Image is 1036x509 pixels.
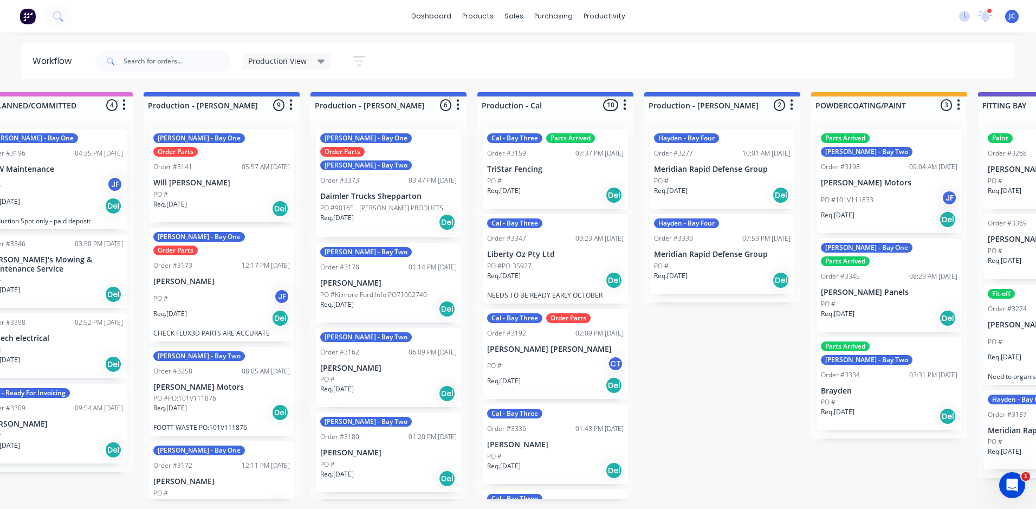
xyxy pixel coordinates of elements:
[821,195,873,205] p: PO #101V111833
[75,239,123,249] div: 03:50 PM [DATE]
[153,498,187,508] p: Req. [DATE]
[320,203,443,213] p: PO #90165 - [PERSON_NAME] PRODUCTS
[817,337,962,430] div: Parts Arrived[PERSON_NAME] - Bay TwoOrder #333403:31 PM [DATE]BraydenPO #Req.[DATE]Del
[821,162,860,172] div: Order #3198
[988,149,1027,158] div: Order #3268
[438,300,456,318] div: Del
[988,437,1002,447] p: PO #
[320,469,354,479] p: Req. [DATE]
[605,462,623,479] div: Del
[772,272,789,289] div: Del
[499,8,529,24] div: sales
[575,149,624,158] div: 03:37 PM [DATE]
[999,472,1025,498] iframe: Intercom live chat
[105,197,122,215] div: Del
[742,234,791,243] div: 07:53 PM [DATE]
[483,214,628,304] div: Cal - Bay ThreeOrder #334709:23 AM [DATE]Liberty Oz Pty LtdPO #PO-35927Req.[DATE]DelNEEDS TO BE R...
[149,228,294,342] div: [PERSON_NAME] - Bay OneOrder PartsOrder #317312:17 PM [DATE][PERSON_NAME]PO #JFReq.[DATE]DelCHECK...
[483,129,628,209] div: Cal - Bay ThreeParts ArrivedOrder #315903:37 PM [DATE]TriStar FencingPO #Req.[DATE]Del
[821,256,870,266] div: Parts Arrived
[242,162,290,172] div: 05:57 AM [DATE]
[941,190,957,206] div: JF
[909,370,957,380] div: 03:31 PM [DATE]
[487,165,624,174] p: TriStar Fencing
[274,288,290,305] div: JF
[988,410,1027,420] div: Order #3187
[320,364,457,373] p: [PERSON_NAME]
[821,397,836,407] p: PO #
[153,461,192,471] div: Order #3172
[607,356,624,372] div: CT
[487,328,526,338] div: Order #3192
[821,147,912,157] div: [PERSON_NAME] - Bay Two
[320,147,365,157] div: Order Parts
[153,403,187,413] p: Req. [DATE]
[320,448,457,458] p: [PERSON_NAME]
[654,234,693,243] div: Order #3339
[487,494,542,504] div: Cal - Bay Three
[654,218,719,228] div: Hayden - Bay Four
[20,8,36,24] img: Factory
[320,384,354,394] p: Req. [DATE]
[457,8,499,24] div: products
[149,347,294,436] div: [PERSON_NAME] - Bay TwoOrder #325808:05 AM [DATE][PERSON_NAME] MotorsPO #PO:101V111876Req.[DATE]D...
[320,213,354,223] p: Req. [DATE]
[75,149,123,158] div: 04:35 PM [DATE]
[320,160,412,170] div: [PERSON_NAME] - Bay Two
[909,272,957,281] div: 08:29 AM [DATE]
[487,361,502,371] p: PO #
[654,261,669,271] p: PO #
[320,347,359,357] div: Order #3162
[320,300,354,310] p: Req. [DATE]
[316,129,461,237] div: [PERSON_NAME] - Bay OneOrder Parts[PERSON_NAME] - Bay TwoOrder #337303:47 PM [DATE]Daimler Trucks...
[483,404,628,484] div: Cal - Bay ThreeOrder #333601:43 PM [DATE][PERSON_NAME]PO #Req.[DATE]Del
[320,192,457,201] p: Daimler Trucks Shepparton
[487,376,521,386] p: Req. [DATE]
[153,199,187,209] p: Req. [DATE]
[578,8,631,24] div: productivity
[409,347,457,357] div: 06:09 PM [DATE]
[821,342,870,351] div: Parts Arrived
[939,408,956,425] div: Del
[821,355,912,365] div: [PERSON_NAME] - Bay Two
[654,186,688,196] p: Req. [DATE]
[546,313,591,323] div: Order Parts
[153,366,192,376] div: Order #3258
[654,176,669,186] p: PO #
[575,234,624,243] div: 09:23 AM [DATE]
[320,460,335,469] p: PO #
[320,262,359,272] div: Order #3178
[153,446,245,455] div: [PERSON_NAME] - Bay One
[242,261,290,270] div: 12:17 PM [DATE]
[409,432,457,442] div: 01:20 PM [DATE]
[487,176,502,186] p: PO #
[817,239,962,332] div: [PERSON_NAME] - Bay OneParts ArrivedOrder #334508:29 AM [DATE][PERSON_NAME] PanelsPO #Req.[DATE]Del
[988,133,1013,143] div: Paint
[546,133,595,143] div: Parts Arrived
[654,271,688,281] p: Req. [DATE]
[654,250,791,259] p: Meridian Rapid Defense Group
[153,294,168,304] p: PO #
[654,133,719,143] div: Hayden - Bay Four
[320,247,412,257] div: [PERSON_NAME] - Bay Two
[153,162,192,172] div: Order #3141
[605,272,623,289] div: Del
[821,309,854,319] p: Req. [DATE]
[153,246,198,255] div: Order Parts
[605,186,623,204] div: Del
[654,165,791,174] p: Meridian Rapid Defense Group
[772,186,789,204] div: Del
[988,256,1021,266] p: Req. [DATE]
[153,261,192,270] div: Order #3173
[316,328,461,408] div: [PERSON_NAME] - Bay TwoOrder #316206:09 PM [DATE][PERSON_NAME]PO #Req.[DATE]Del
[153,351,245,361] div: [PERSON_NAME] - Bay Two
[650,129,795,209] div: Hayden - Bay FourOrder #327710:01 AM [DATE]Meridian Rapid Defense GroupPO #Req.[DATE]Del
[409,262,457,272] div: 01:14 PM [DATE]
[316,243,461,323] div: [PERSON_NAME] - Bay TwoOrder #317801:14 PM [DATE][PERSON_NAME]PO #Kilmore Ford Info PO71002740Req...
[821,243,912,253] div: [PERSON_NAME] - Bay One
[821,210,854,220] p: Req. [DATE]
[105,441,122,459] div: Del
[320,375,335,384] p: PO #
[149,129,294,222] div: [PERSON_NAME] - Bay OneOrder PartsOrder #314105:57 AM [DATE]Will [PERSON_NAME]PO #Req.[DATE]Del
[271,404,289,421] div: Del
